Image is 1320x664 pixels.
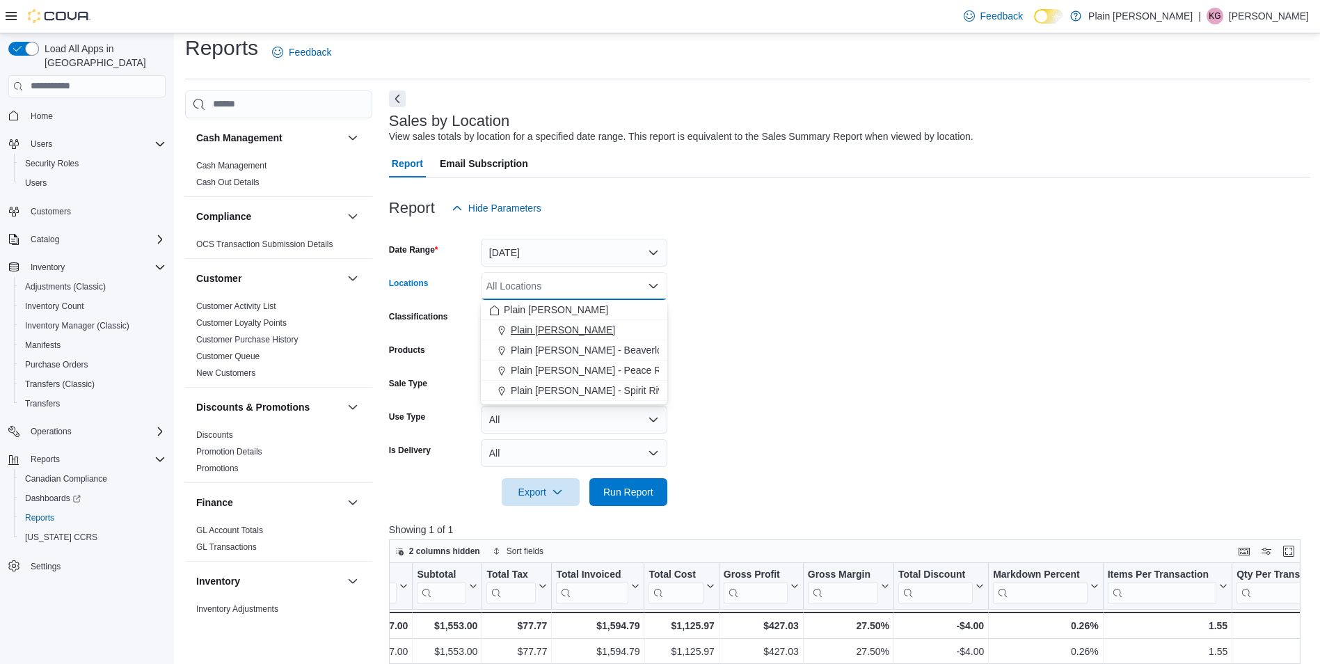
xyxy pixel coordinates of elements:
div: Markdown Percent [993,568,1087,603]
a: GL Transactions [196,542,257,552]
button: Customer [196,271,342,285]
span: 2 columns hidden [409,546,480,557]
button: Catalog [25,231,65,248]
label: Products [389,345,425,356]
span: Cash Management [196,160,267,171]
span: Sort fields [507,546,543,557]
div: -$4.00 [898,617,984,634]
button: Plain [PERSON_NAME] - Peace River [481,361,667,381]
p: Showing 1 of 1 [389,523,1310,537]
span: Transfers (Classic) [19,376,166,393]
span: Catalog [31,234,59,245]
button: Inventory [196,574,342,588]
span: Users [19,175,166,191]
button: Plain [PERSON_NAME] - Spirit River [481,381,667,401]
a: Reports [19,509,60,526]
span: Plain [PERSON_NAME] [511,323,615,337]
span: Dashboards [25,493,81,504]
button: Subtotal [417,568,477,603]
span: Customer Loyalty Points [196,317,287,329]
button: Transfers (Classic) [14,374,171,394]
span: Report [392,150,423,177]
a: Customer Purchase History [196,335,299,345]
button: Total Tax [486,568,547,603]
div: Gross Margin [808,568,878,603]
button: Total Invoiced [556,568,639,603]
button: Inventory [25,259,70,276]
div: $77.77 [486,643,547,660]
div: Total Cost [649,568,703,581]
span: Inventory Manager (Classic) [19,317,166,334]
label: Is Delivery [389,445,431,456]
a: Customer Activity List [196,301,276,311]
div: Total Discount [898,568,973,581]
span: Adjustments (Classic) [19,278,166,295]
span: Customers [31,206,71,217]
span: Home [31,111,53,122]
a: Security Roles [19,155,84,172]
span: GL Account Totals [196,525,263,536]
a: Feedback [267,38,337,66]
div: 0.26% [993,617,1098,634]
button: Plain [PERSON_NAME] - Beaverlodge [481,340,667,361]
button: Cash Management [344,129,361,146]
a: Transfers (Classic) [19,376,100,393]
div: 1.55 [1107,643,1227,660]
span: Catalog [25,231,166,248]
span: Plain [PERSON_NAME] - Beaverlodge [511,343,678,357]
button: Operations [25,423,77,440]
div: Subtotal [417,568,466,603]
span: Email Subscription [440,150,528,177]
button: Settings [3,555,171,576]
span: Manifests [19,337,166,354]
div: 1.55 [1107,617,1227,634]
div: Items Per Transaction [1107,568,1216,581]
label: Locations [389,278,429,289]
label: Use Type [389,411,425,422]
button: Run Report [589,478,667,506]
button: [DATE] [481,239,667,267]
span: Manifests [25,340,61,351]
button: Keyboard shortcuts [1236,543,1253,560]
button: Plain [PERSON_NAME] [481,320,667,340]
h3: Cash Management [196,131,283,145]
button: Manifests [14,335,171,355]
button: Inventory [344,573,361,590]
a: Feedback [958,2,1028,30]
h3: Inventory [196,574,240,588]
h3: Discounts & Promotions [196,400,310,414]
div: Gross Sales [333,568,397,603]
button: Gross Profit [724,568,799,603]
button: Users [3,134,171,154]
span: Discounts [196,429,233,441]
span: Customer Activity List [196,301,276,312]
div: Discounts & Promotions [185,427,372,482]
div: $427.03 [724,617,799,634]
span: Promotion Details [196,446,262,457]
button: Reports [14,508,171,528]
button: Total Cost [649,568,714,603]
button: Customer [344,270,361,287]
div: Total Invoiced [556,568,628,603]
button: Compliance [344,208,361,225]
div: Total Tax [486,568,536,581]
a: Inventory Count [19,298,90,315]
label: Date Range [389,244,438,255]
a: Adjustments (Classic) [19,278,111,295]
div: Customer [185,298,372,387]
label: Classifications [389,311,448,322]
div: Total Cost [649,568,703,603]
button: Items Per Transaction [1107,568,1227,603]
button: Users [25,136,58,152]
nav: Complex example [8,100,166,612]
span: Plain [PERSON_NAME] - Peace River [511,363,677,377]
button: Security Roles [14,154,171,173]
div: $1,553.00 [417,643,477,660]
button: Cash Management [196,131,342,145]
a: Dashboards [14,489,171,508]
button: Plain [PERSON_NAME] [481,300,667,320]
button: Inventory [3,258,171,277]
p: Plain [PERSON_NAME] [1088,8,1193,24]
a: GL Account Totals [196,525,263,535]
div: $427.03 [724,643,799,660]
